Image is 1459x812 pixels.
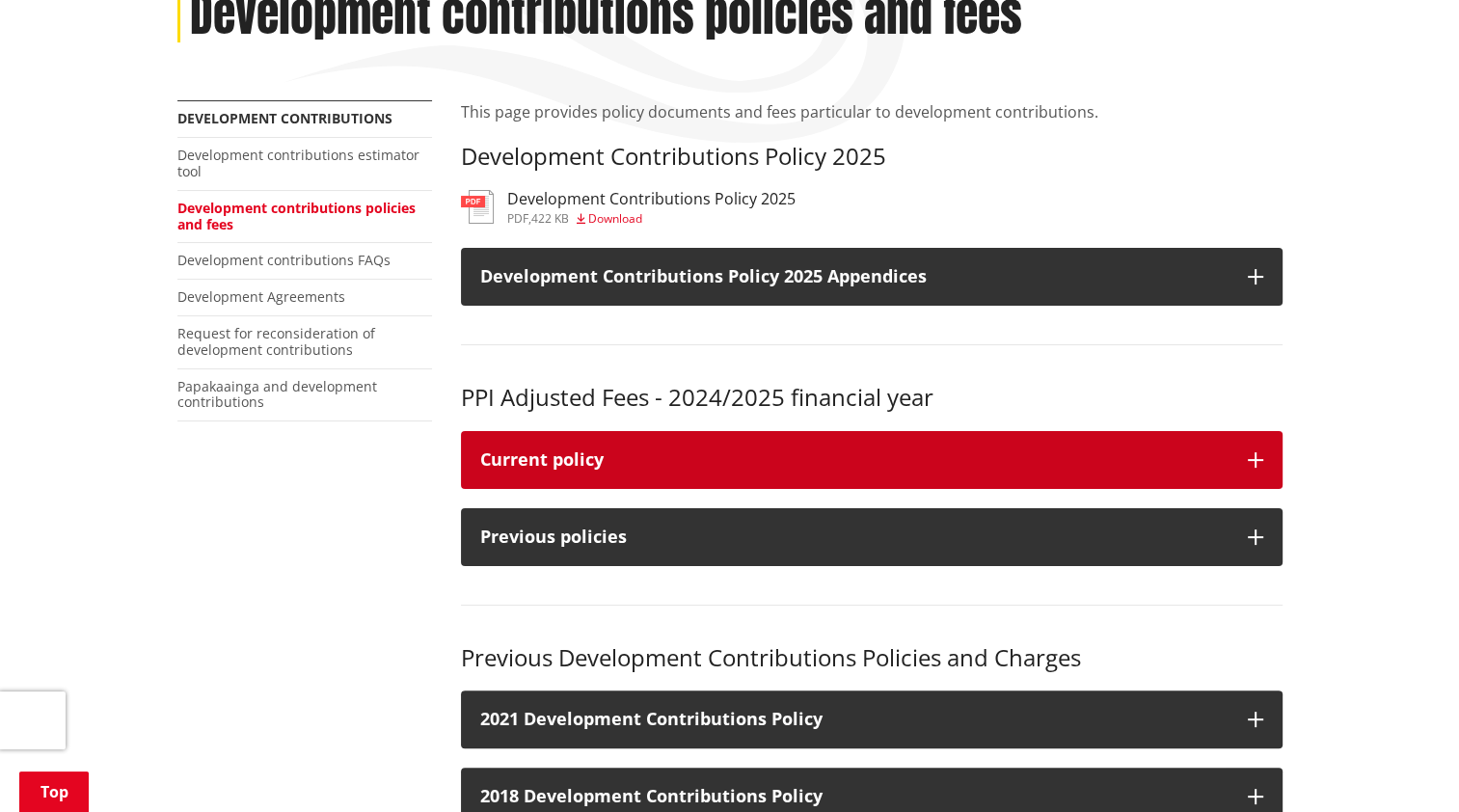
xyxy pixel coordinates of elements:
span: Download [588,210,642,227]
button: Current policy [461,431,1283,489]
a: Development contributions policies and fees [177,199,416,233]
button: 2021 Development Contributions Policy [461,690,1283,748]
div: , [507,213,796,225]
a: Development Contributions Policy 2025 pdf,422 KB Download [461,190,796,225]
div: Previous policies [480,528,1229,547]
h3: Development Contributions Policy 2025 [507,190,796,208]
h3: Previous Development Contributions Policies and Charges [461,644,1283,672]
a: Request for reconsideration of development contributions [177,324,375,359]
a: Top [19,771,89,812]
a: Development contributions [177,109,392,127]
a: Development contributions estimator tool [177,146,419,180]
h3: Development Contributions Policy 2025 [461,143,1283,171]
a: Papakaainga and development contributions [177,377,377,412]
img: document-pdf.svg [461,190,494,224]
div: Current policy [480,450,1229,470]
h3: 2018 Development Contributions Policy [480,787,1229,806]
span: 422 KB [531,210,569,227]
button: Previous policies [461,508,1283,566]
span: pdf [507,210,528,227]
h3: 2021 Development Contributions Policy [480,710,1229,729]
p: This page provides policy documents and fees particular to development contributions. [461,100,1283,123]
button: Development Contributions Policy 2025 Appendices [461,248,1283,306]
h3: PPI Adjusted Fees - 2024/2025 financial year [461,384,1283,412]
h3: Development Contributions Policy 2025 Appendices [480,267,1229,286]
a: Development Agreements [177,287,345,306]
a: Development contributions FAQs [177,251,391,269]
